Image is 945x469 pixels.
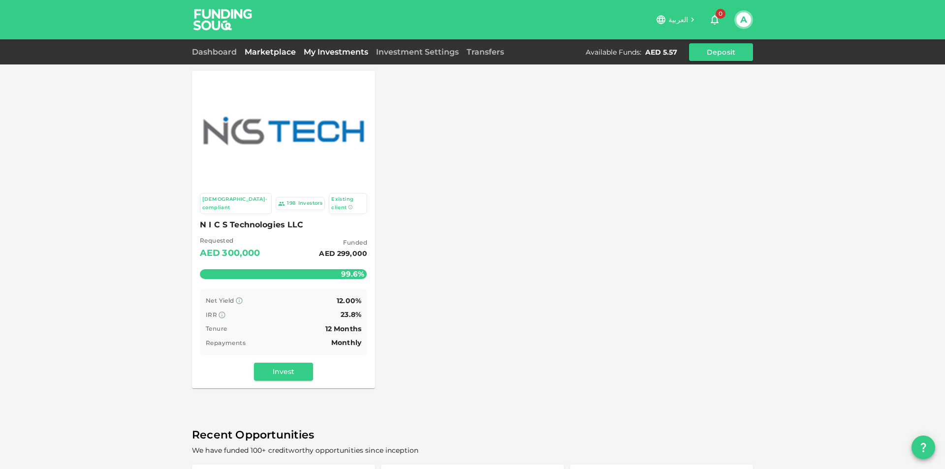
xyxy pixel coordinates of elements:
[372,47,463,57] a: Investment Settings
[463,47,508,57] a: Transfers
[200,236,260,246] span: Requested
[736,12,751,27] button: A
[202,195,269,212] div: [DEMOGRAPHIC_DATA]-compliant
[645,47,677,57] div: AED 5.57
[287,199,296,208] div: 198
[206,311,217,318] span: IRR
[206,297,234,304] span: Net Yield
[331,196,353,211] span: Existing client
[331,338,361,347] span: Monthly
[337,296,361,305] span: 12.00%
[241,47,300,57] a: Marketplace
[705,10,724,30] button: 0
[200,218,367,232] span: N I C S Technologies LLC
[716,9,725,19] span: 0
[319,238,367,248] span: Funded
[206,325,227,332] span: Tenure
[586,47,641,57] div: Available Funds :
[192,426,753,445] span: Recent Opportunities
[300,47,372,57] a: My Investments
[206,339,246,346] span: Repayments
[689,43,753,61] button: Deposit
[341,310,361,319] span: 23.8%
[202,111,365,151] img: Marketplace Logo
[298,199,323,208] div: Investors
[325,324,361,333] span: 12 Months
[254,363,313,380] button: Invest
[668,15,688,24] span: العربية
[192,71,375,388] a: Marketplace Logo [DEMOGRAPHIC_DATA]-compliant 198Investors Existing client N I C S Technologies L...
[912,436,935,459] button: question
[192,47,241,57] a: Dashboard
[192,446,418,455] span: We have funded 100+ creditworthy opportunities since inception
